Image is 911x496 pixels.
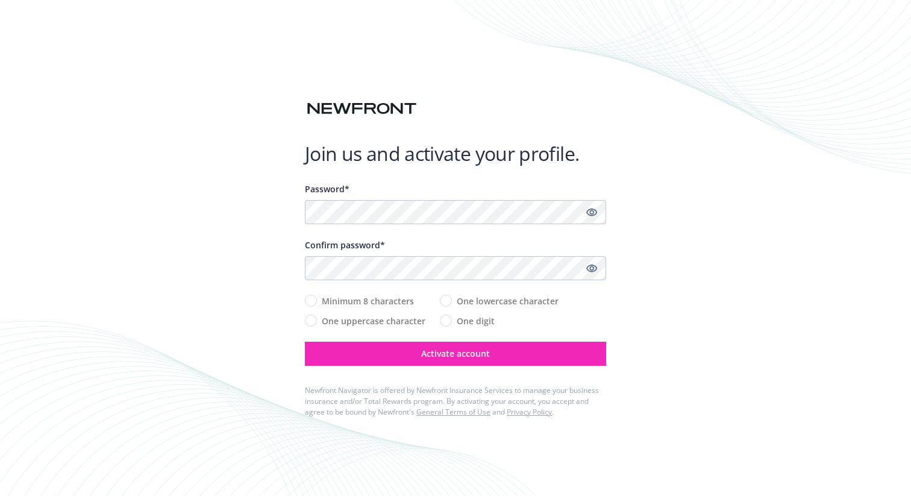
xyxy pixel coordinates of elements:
a: Show password [584,261,599,275]
span: One uppercase character [322,315,425,327]
a: Show password [584,205,599,219]
span: Minimum 8 characters [322,295,414,307]
div: Newfront Navigator is offered by Newfront Insurance Services to manage your business insurance an... [305,385,606,418]
a: General Terms of Use [416,407,490,417]
input: Enter a unique password... [305,200,606,224]
span: Password* [305,183,349,195]
img: Newfront logo [305,98,419,119]
span: One lowercase character [457,295,559,307]
span: Confirm password* [305,239,385,251]
button: Activate account [305,342,606,366]
span: One digit [457,315,495,327]
a: Privacy Policy [507,407,552,417]
h1: Join us and activate your profile. [305,142,606,166]
input: Confirm your unique password... [305,256,606,280]
span: Activate account [421,348,490,359]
